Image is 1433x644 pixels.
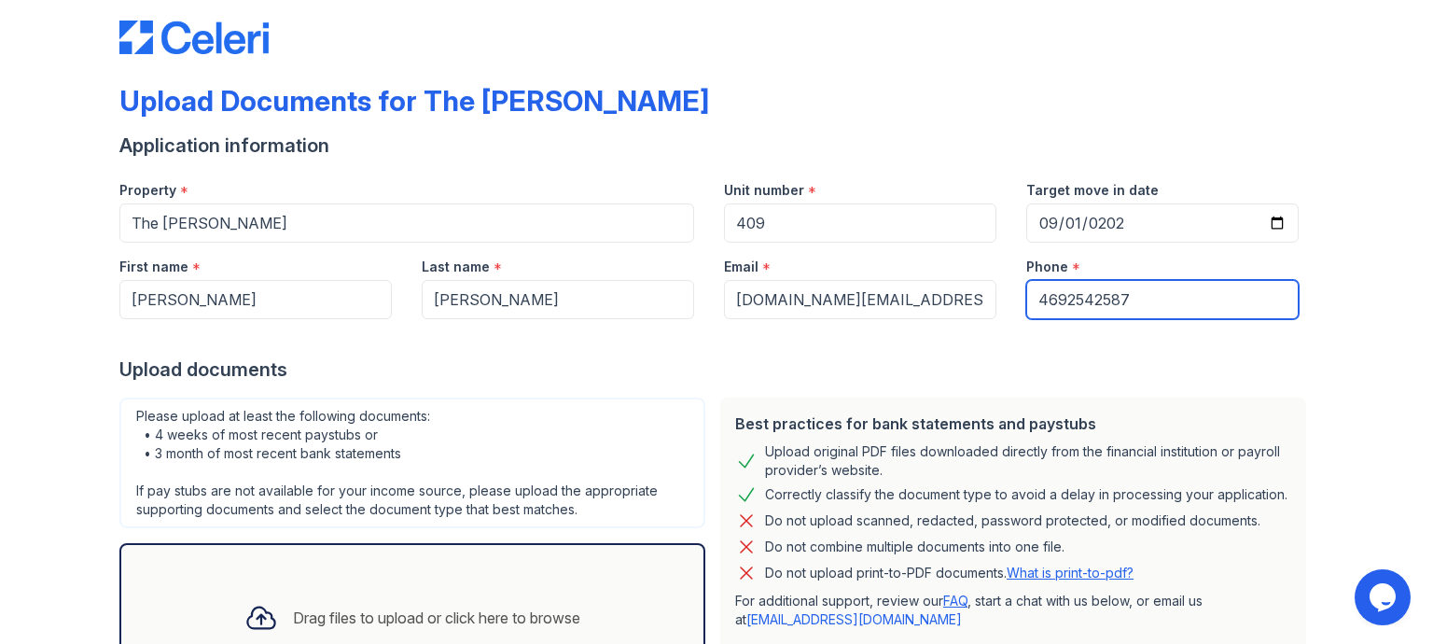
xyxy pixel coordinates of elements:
[746,611,962,627] a: [EMAIL_ADDRESS][DOMAIN_NAME]
[119,84,709,118] div: Upload Documents for The [PERSON_NAME]
[119,357,1314,383] div: Upload documents
[943,593,967,609] a: FAQ
[724,181,804,200] label: Unit number
[765,536,1064,558] div: Do not combine multiple documents into one file.
[422,258,490,276] label: Last name
[119,133,1314,159] div: Application information
[735,413,1291,435] div: Best practices for bank statements and paystubs
[1007,565,1134,581] a: What is print-to-pdf?
[724,258,758,276] label: Email
[735,592,1291,629] p: For additional support, review our , start a chat with us below, or email us at
[119,21,269,54] img: CE_Logo_Blue-a8612792a0a2168367f1c8372b55b34899dd931a85d93a1a3d3e32e68fde9ad4.png
[1026,258,1068,276] label: Phone
[119,398,705,528] div: Please upload at least the following documents: • 4 weeks of most recent paystubs or • 3 month of...
[765,442,1291,480] div: Upload original PDF files downloaded directly from the financial institution or payroll provider’...
[765,510,1260,532] div: Do not upload scanned, redacted, password protected, or modified documents.
[765,564,1134,582] p: Do not upload print-to-PDF documents.
[1355,569,1414,625] iframe: chat widget
[1026,181,1159,200] label: Target move in date
[293,607,580,629] div: Drag files to upload or click here to browse
[765,483,1287,506] div: Correctly classify the document type to avoid a delay in processing your application.
[119,181,176,200] label: Property
[119,258,188,276] label: First name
